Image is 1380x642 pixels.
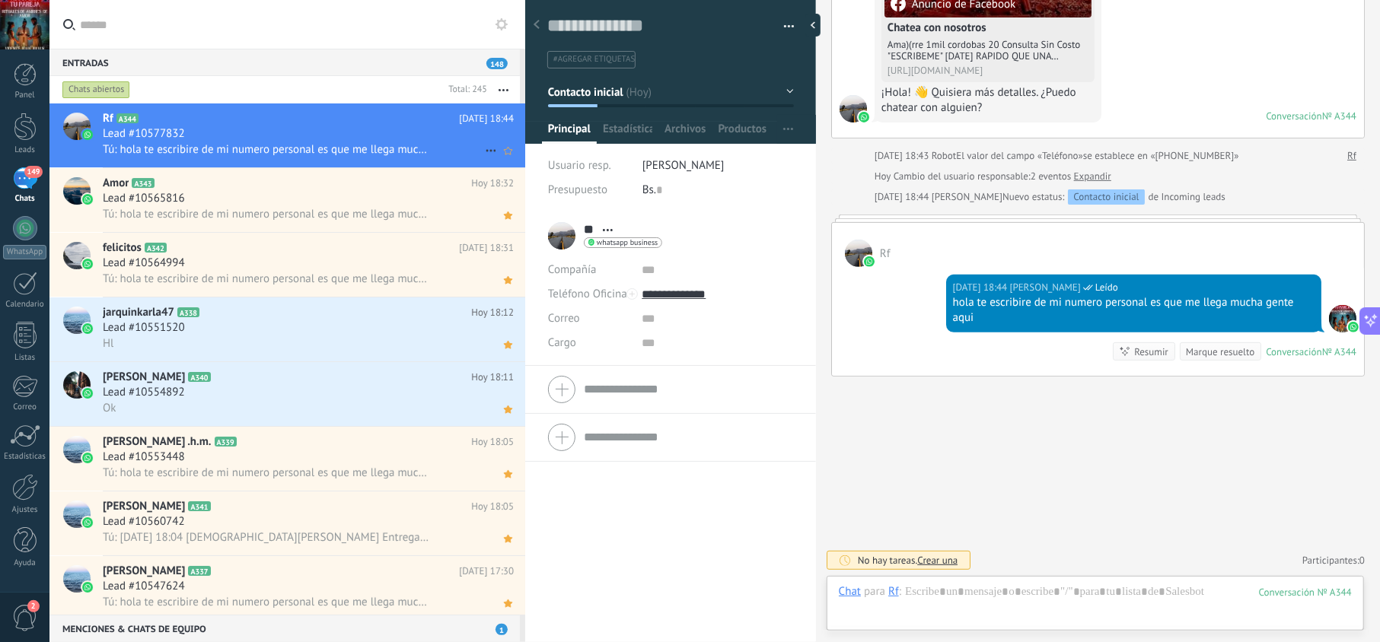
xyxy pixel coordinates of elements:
[103,514,185,529] span: Lead #10560742
[548,122,591,144] span: Principal
[875,169,1111,184] div: Cambio del usuario responsable:
[881,85,1095,116] div: ¡Hola! 👋 Quisiera más detalles. ¿Puedo chatear con alguien?
[132,178,154,188] span: A343
[3,194,47,204] div: Chats
[3,145,47,155] div: Leads
[82,194,93,205] img: icon
[859,112,869,122] img: waba.svg
[548,311,580,326] span: Correo
[3,91,47,100] div: Panel
[103,305,174,320] span: jarquinkarla47
[553,54,635,65] span: #agregar etiquetas
[24,166,42,178] span: 149
[103,564,185,579] span: [PERSON_NAME]
[3,558,47,568] div: Ayuda
[103,111,113,126] span: Rf
[1083,148,1239,164] span: se establece en «[PHONE_NUMBER]»
[840,95,867,122] span: Rf
[665,122,706,144] span: Archivos
[1031,169,1071,184] span: 2 eventos
[103,595,430,609] span: Tú: hola te escribire de mi numero personal es que me llega mucha gente aqui
[188,566,210,576] span: A337
[188,501,210,511] span: A341
[548,183,607,197] span: Presupuesto
[49,103,525,167] a: avatariconRfA344[DATE] 18:44Lead #10577832Tú: hola te escribire de mi numero personal es que me l...
[953,295,1315,326] div: hola te escribire de mi numero personal es que me llega mucha gente aqui
[82,517,93,528] img: icon
[103,385,185,400] span: Lead #10554892
[1002,189,1064,205] span: Nuevo estatus:
[1002,189,1225,205] div: de Incoming leads
[845,240,872,267] span: Rf
[888,65,1088,76] div: [URL][DOMAIN_NAME]
[3,353,47,363] div: Listas
[103,272,430,286] span: Tú: hola te escribire de mi numero personal es que me llega mucha gente aqui
[116,113,139,123] span: A344
[642,158,725,173] span: [PERSON_NAME]
[82,582,93,593] img: icon
[103,126,185,141] span: Lead #10577832
[459,240,514,256] span: [DATE] 18:31
[49,615,520,642] div: Menciones & Chats de equipo
[82,388,93,399] img: icon
[471,370,514,385] span: Hoy 18:11
[1095,280,1118,295] span: Leído
[548,337,576,348] span: Cargo
[603,122,652,144] span: Estadísticas
[459,111,514,126] span: [DATE] 18:44
[49,233,525,297] a: avatariconfelicitosA342[DATE] 18:31Lead #10564994Tú: hola te escribire de mi numero personal es q...
[49,49,520,76] div: Entradas
[82,259,93,269] img: icon
[1348,322,1359,332] img: waba.svg
[1359,554,1365,567] span: 0
[496,624,508,635] span: 1
[1329,305,1356,332] span: jesus hernandez
[1302,554,1365,567] a: Participantes:0
[103,320,185,335] span: Lead #10551520
[888,39,1088,62] div: Ama)(rre 1mil cordobas 20 Consulta Sin Costo "ESCRIBEME" [DATE] RAPIDO QUE UNA CONSULTA A TIEMPO ...
[103,401,116,415] span: Ok
[62,81,130,99] div: Chats abiertos
[917,554,958,567] span: Crear una
[49,168,525,232] a: avatariconAmorA343Hoy 18:32Lead #10565816Tú: hola te escribire de mi numero personal es que me ll...
[49,491,525,555] a: avataricon[PERSON_NAME]A341Hoy 18:05Lead #10560742Tú: [DATE] 18:04 [DEMOGRAPHIC_DATA][PERSON_NAME...
[3,452,47,462] div: Estadísticas
[103,450,185,465] span: Lead #10553448
[864,256,875,267] img: waba.svg
[875,169,894,184] div: Hoy
[1074,169,1111,184] a: Expandir
[548,154,631,178] div: Usuario resp.
[597,239,658,246] span: whatsapp business
[1266,110,1322,122] div: Conversación
[103,499,185,514] span: [PERSON_NAME]
[932,149,956,162] span: Robot
[459,564,514,579] span: [DATE] 17:30
[805,14,821,37] div: Ocultar
[103,176,129,191] span: Amor
[471,305,514,320] span: Hoy 18:12
[642,178,794,202] div: Bs.
[103,370,185,385] span: [PERSON_NAME]
[103,434,212,450] span: [PERSON_NAME] .h.m.
[103,142,430,157] span: Tú: hola te escribire de mi numero personal es que me llega mucha gente aqui
[3,505,47,515] div: Ajustes
[548,287,627,301] span: Teléfono Oficina
[858,554,958,567] div: No hay tareas.
[49,297,525,361] a: avatariconjarquinkarla47A338Hoy 18:12Lead #10551520Hl
[188,372,210,382] span: A340
[471,176,514,191] span: Hoy 18:32
[864,584,885,599] span: para
[548,282,627,307] button: Teléfono Oficina
[548,178,631,202] div: Presupuesto
[3,300,47,310] div: Calendario
[442,82,487,97] div: Total: 245
[548,331,630,355] div: Cargo
[49,362,525,426] a: avataricon[PERSON_NAME]A340Hoy 18:11Lead #10554892Ok
[3,402,47,412] div: Correo
[1068,189,1144,205] div: Contacto inicial
[471,499,514,514] span: Hoy 18:05
[1322,345,1356,358] div: № A344
[548,258,630,282] div: Compañía
[1009,280,1080,295] span: jesus hernandez (Oficina de Venta)
[103,207,430,221] span: Tú: hola te escribire de mi numero personal es que me llega mucha gente aqui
